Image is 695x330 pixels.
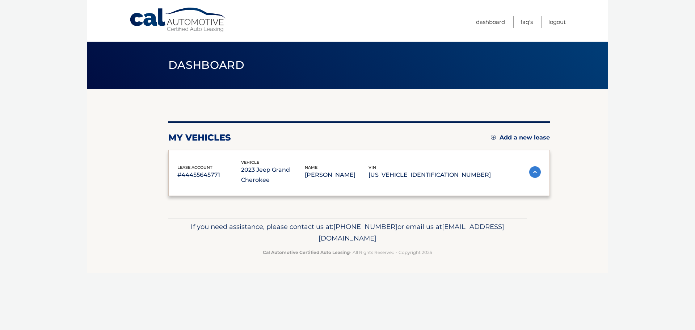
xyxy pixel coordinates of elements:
[333,222,397,231] span: [PHONE_NUMBER]
[168,58,244,72] span: Dashboard
[319,222,504,242] span: [EMAIL_ADDRESS][DOMAIN_NAME]
[521,16,533,28] a: FAQ's
[529,166,541,178] img: accordion-active.svg
[168,132,231,143] h2: my vehicles
[491,135,496,140] img: add.svg
[368,165,376,170] span: vin
[241,165,305,185] p: 2023 Jeep Grand Cherokee
[129,7,227,33] a: Cal Automotive
[263,250,350,255] strong: Cal Automotive Certified Auto Leasing
[305,165,317,170] span: name
[548,16,566,28] a: Logout
[177,165,212,170] span: lease account
[305,170,368,180] p: [PERSON_NAME]
[173,248,522,256] p: - All Rights Reserved - Copyright 2025
[241,160,259,165] span: vehicle
[173,221,522,244] p: If you need assistance, please contact us at: or email us at
[368,170,491,180] p: [US_VEHICLE_IDENTIFICATION_NUMBER]
[491,134,550,141] a: Add a new lease
[177,170,241,180] p: #44455645771
[476,16,505,28] a: Dashboard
